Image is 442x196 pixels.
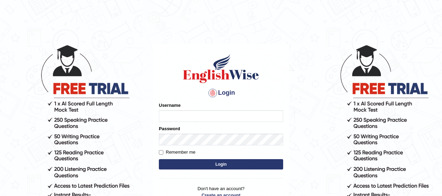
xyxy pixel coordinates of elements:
[159,125,180,132] label: Password
[159,149,195,156] label: Remember me
[159,87,283,99] h4: Login
[159,159,283,169] button: Login
[159,102,181,109] label: Username
[159,150,163,155] input: Remember me
[182,53,260,84] img: Logo of English Wise sign in for intelligent practice with AI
